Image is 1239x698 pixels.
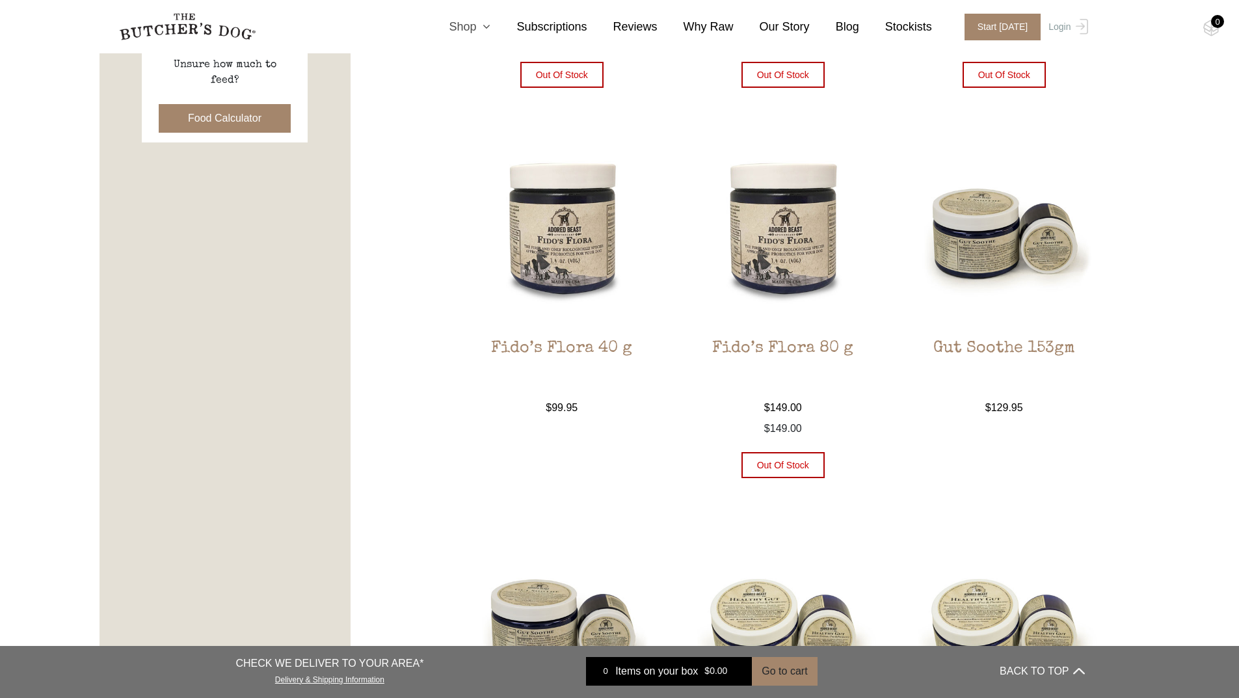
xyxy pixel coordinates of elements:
[464,131,661,329] img: Fido’s Flora 40 g
[1211,15,1224,28] div: 0
[464,339,661,400] h2: Fido’s Flora 40 g
[764,402,802,413] bdi: 149.00
[905,131,1102,329] img: Gut Soothe 153gm
[963,62,1046,88] button: Out of stock
[952,14,1046,40] a: Start [DATE]
[235,656,423,671] p: CHECK WE DELIVER TO YOUR AREA*
[741,62,825,88] button: Out of stock
[520,62,604,88] button: Out of stock
[704,666,710,677] span: $
[764,423,770,434] span: $
[741,452,825,478] button: Out of stock
[587,18,658,36] a: Reviews
[275,672,384,684] a: Delivery & Shipping Information
[596,665,615,678] div: 0
[752,657,817,686] button: Go to cart
[159,104,291,133] button: Food Calculator
[586,657,752,686] a: 0 Items on your box $0.00
[859,18,932,36] a: Stockists
[1045,14,1087,40] a: Login
[1000,656,1084,687] button: BACK TO TOP
[684,131,881,416] a: Fido’s Flora 80 gFido’s Flora 80 g $149.00
[615,664,698,679] span: Items on your box
[464,131,661,416] a: Fido’s Flora 40 gFido’s Flora 40 g $99.95
[985,402,1023,413] bdi: 129.95
[965,14,1041,40] span: Start [DATE]
[704,666,727,677] bdi: 0.00
[160,57,290,88] p: Unsure how much to feed?
[684,339,881,400] h2: Fido’s Flora 80 g
[546,402,578,413] bdi: 99.95
[764,423,802,434] span: 149.00
[546,402,552,413] span: $
[810,18,859,36] a: Blog
[905,131,1102,416] a: Gut Soothe 153gmGut Soothe 153gm $129.95
[490,18,587,36] a: Subscriptions
[684,131,881,329] img: Fido’s Flora 80 g
[764,402,770,413] span: $
[423,18,490,36] a: Shop
[1203,20,1219,36] img: TBD_Cart-Empty.png
[985,402,991,413] span: $
[734,18,810,36] a: Our Story
[658,18,734,36] a: Why Raw
[905,339,1102,400] h2: Gut Soothe 153gm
